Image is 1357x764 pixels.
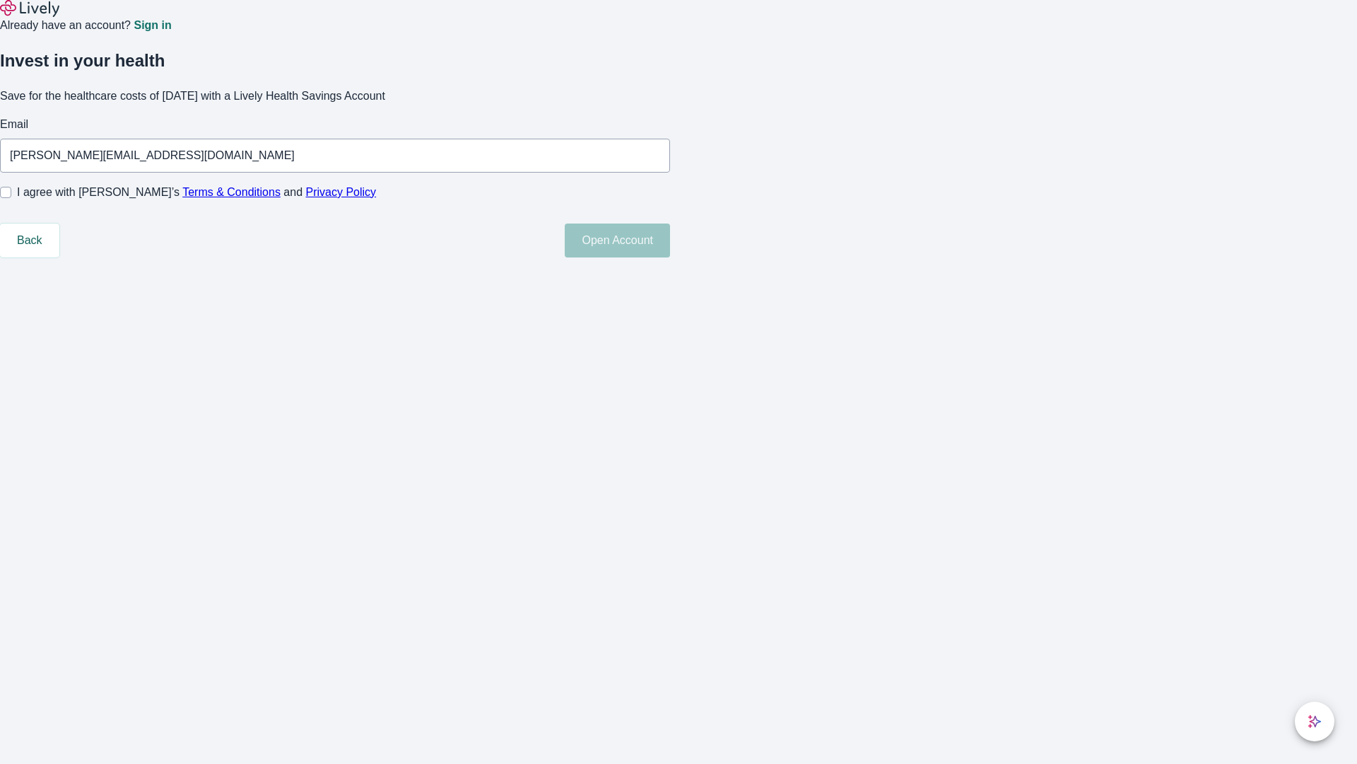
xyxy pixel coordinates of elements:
[17,184,376,201] span: I agree with [PERSON_NAME]’s and
[1308,714,1322,729] svg: Lively AI Assistant
[134,20,171,31] a: Sign in
[306,186,377,198] a: Privacy Policy
[182,186,281,198] a: Terms & Conditions
[1295,702,1334,741] button: chat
